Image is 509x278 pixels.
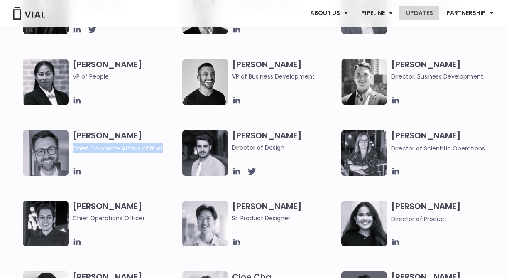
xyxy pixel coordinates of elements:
img: A black and white photo of a smiling man in a suit at ARVO 2023. [341,59,387,105]
span: VP of People [73,72,178,81]
a: ABOUT USMenu Toggle [303,6,354,20]
a: PARTNERSHIPMenu Toggle [440,6,500,20]
img: Headshot of smiling man named Josh [23,201,69,246]
h3: [PERSON_NAME] [232,201,338,223]
span: Director, Business Development [391,72,497,81]
a: UPDATES [399,6,439,20]
span: Director of Scientific Operations [391,144,485,153]
img: Headshot of smiling woman named Sarah [341,130,387,176]
span: Sr. Product Designer [232,214,338,223]
span: Director of Product [391,215,447,223]
h3: [PERSON_NAME] [73,130,178,153]
img: Vial Logo [12,7,46,20]
h3: [PERSON_NAME] [391,201,497,224]
h3: [PERSON_NAME] [391,59,497,81]
h3: [PERSON_NAME] [232,59,338,81]
a: PIPELINEMenu Toggle [355,6,399,20]
span: Chief Corporate Affairs Officer [73,144,163,153]
img: Brennan [182,201,228,246]
span: Chief Operations Officer [73,214,178,223]
img: Smiling woman named Dhruba [341,201,387,246]
span: Director of Design [232,143,338,152]
img: Catie [23,59,69,105]
h3: [PERSON_NAME] [73,59,178,93]
img: A black and white photo of a man smiling. [182,59,228,105]
h3: [PERSON_NAME] [391,130,497,153]
span: VP of Business Development [232,72,338,81]
h3: [PERSON_NAME] [232,130,338,152]
h3: [PERSON_NAME] [73,201,178,223]
img: Paolo-M [23,130,69,176]
img: Headshot of smiling man named Albert [182,130,228,176]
